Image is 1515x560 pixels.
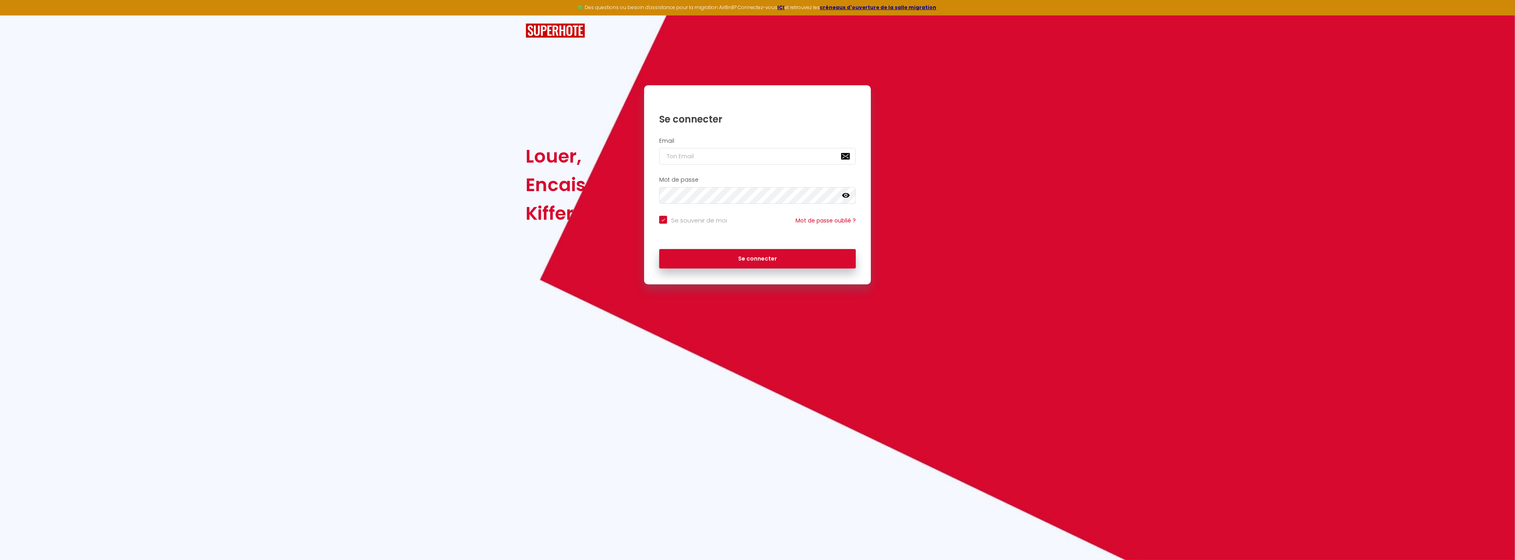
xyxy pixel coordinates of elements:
[526,171,619,199] div: Encaisser,
[659,249,856,269] button: Se connecter
[820,4,937,11] a: créneaux d'ouverture de la salle migration
[659,176,856,183] h2: Mot de passe
[526,199,619,228] div: Kiffer.
[526,23,585,38] img: SuperHote logo
[778,4,785,11] a: ICI
[659,113,856,125] h1: Se connecter
[659,148,856,165] input: Ton Email
[659,138,856,144] h2: Email
[526,142,619,171] div: Louer,
[796,217,856,224] a: Mot de passe oublié ?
